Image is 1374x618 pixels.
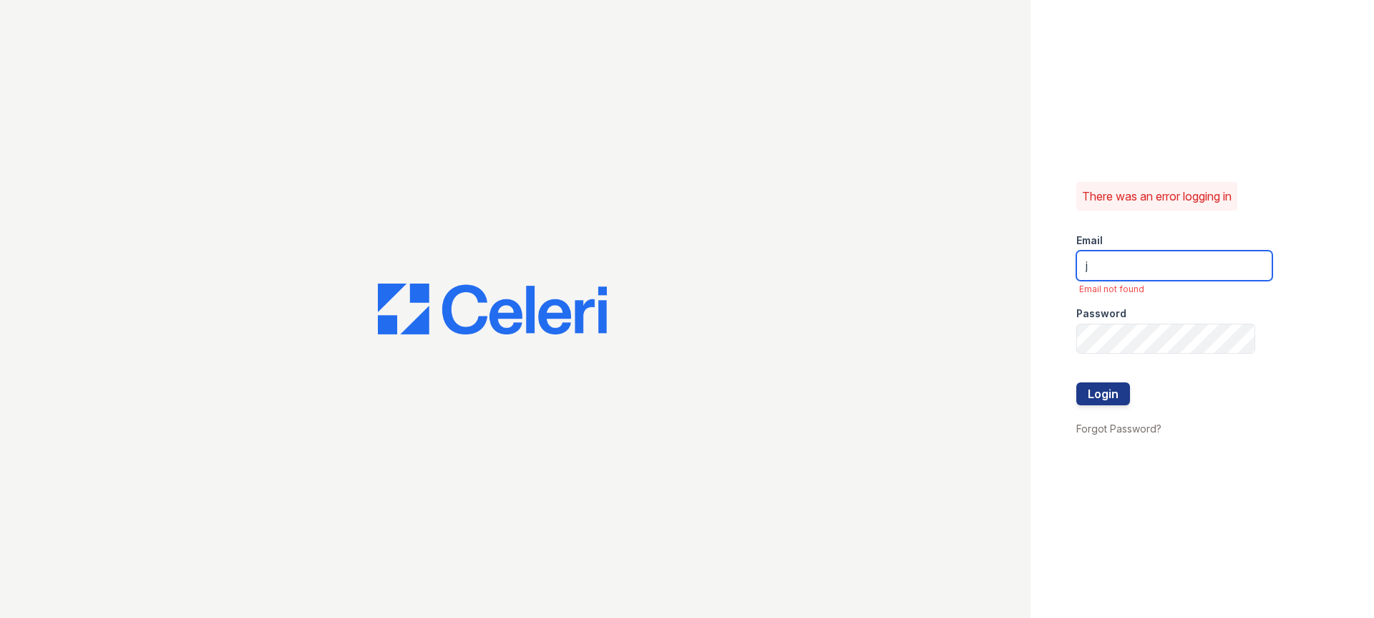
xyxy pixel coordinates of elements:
button: Login [1076,382,1130,405]
label: Email [1076,233,1103,248]
span: Email not found [1079,284,1272,295]
p: There was an error logging in [1082,188,1232,205]
a: Forgot Password? [1076,423,1161,435]
img: CE_Logo_Blue-a8612792a0a2168367f1c8372b55b34899dd931a85d93a1a3d3e32e68fde9ad4.png [378,284,607,335]
label: Password [1076,306,1126,321]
